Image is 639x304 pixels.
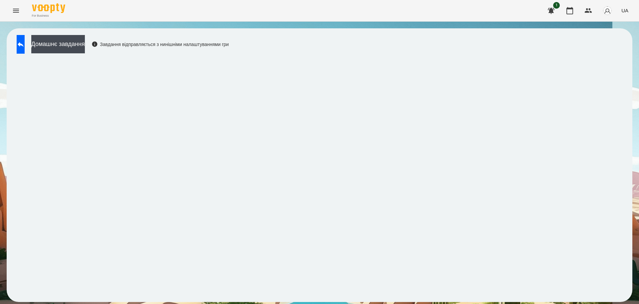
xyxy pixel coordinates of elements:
[621,7,628,14] span: UA
[553,2,560,9] span: 1
[8,3,24,19] button: Menu
[603,6,612,15] img: avatar_s.png
[32,3,65,13] img: Voopty Logo
[92,41,229,48] div: Завдання відправляється з нинішніми налаштуваннями гри
[32,14,65,18] span: For Business
[619,4,631,17] button: UA
[31,35,85,53] button: Домашнє завдання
